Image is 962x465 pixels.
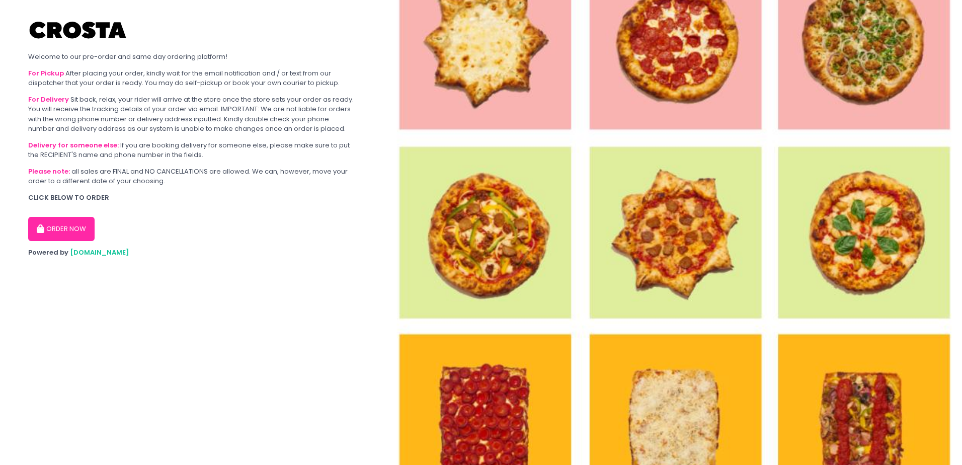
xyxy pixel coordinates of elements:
div: Sit back, relax, your rider will arrive at the store once the store sets your order as ready. You... [28,95,357,134]
div: Welcome to our pre-order and same day ordering platform! [28,52,357,62]
img: Crosta Pizzeria [28,15,129,45]
div: If you are booking delivery for someone else, please make sure to put the RECIPIENT'S name and ph... [28,140,357,160]
div: Powered by [28,248,357,258]
b: Delivery for someone else: [28,140,119,150]
b: For Pickup [28,68,64,78]
div: all sales are FINAL and NO CANCELLATIONS are allowed. We can, however, move your order to a diffe... [28,167,357,186]
div: After placing your order, kindly wait for the email notification and / or text from our dispatche... [28,68,357,88]
button: ORDER NOW [28,217,95,241]
div: CLICK BELOW TO ORDER [28,193,357,203]
a: [DOMAIN_NAME] [70,248,129,257]
b: Please note: [28,167,70,176]
b: For Delivery [28,95,69,104]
